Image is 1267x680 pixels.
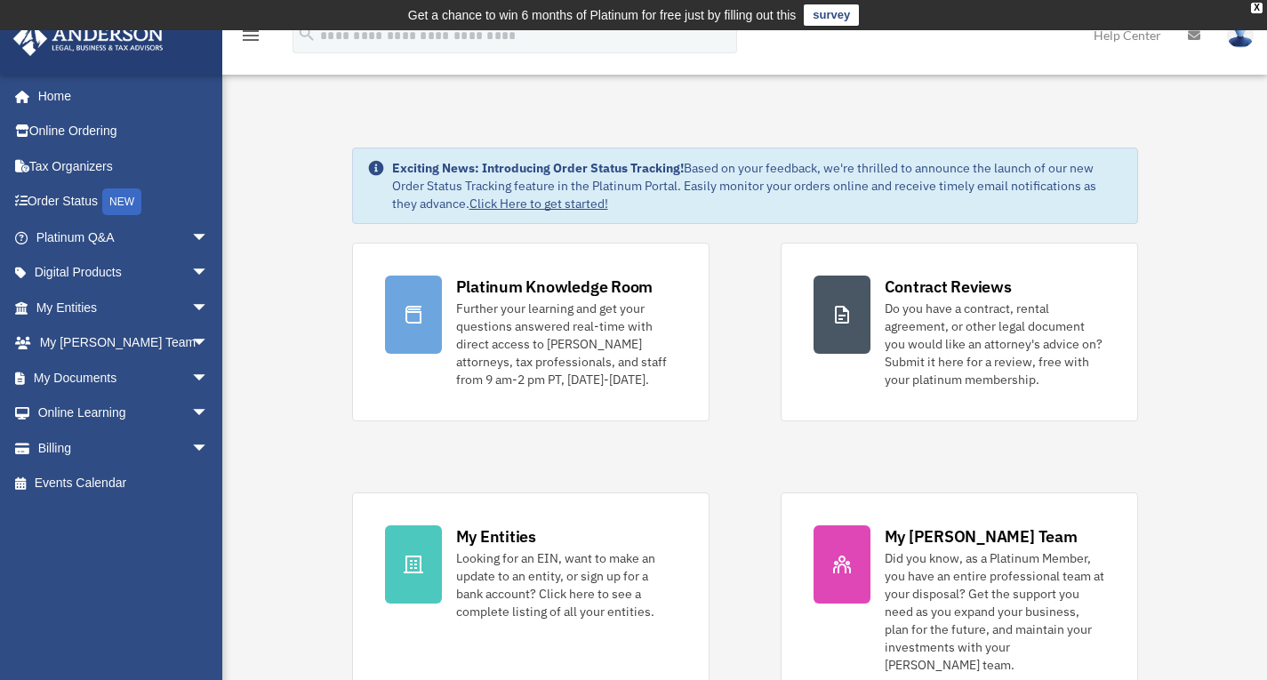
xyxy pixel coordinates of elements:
[191,430,227,467] span: arrow_drop_down
[408,4,797,26] div: Get a chance to win 6 months of Platinum for free just by filling out this
[240,25,261,46] i: menu
[1227,22,1254,48] img: User Pic
[885,549,1105,674] div: Did you know, as a Platinum Member, you have an entire professional team at your disposal? Get th...
[456,525,536,548] div: My Entities
[1251,3,1263,13] div: close
[885,300,1105,388] div: Do you have a contract, rental agreement, or other legal document you would like an attorney's ad...
[191,325,227,362] span: arrow_drop_down
[191,220,227,256] span: arrow_drop_down
[12,78,227,114] a: Home
[12,220,236,255] a: Platinum Q&Aarrow_drop_down
[885,525,1078,548] div: My [PERSON_NAME] Team
[12,255,236,291] a: Digital Productsarrow_drop_down
[191,290,227,326] span: arrow_drop_down
[297,24,317,44] i: search
[804,4,859,26] a: survey
[12,360,236,396] a: My Documentsarrow_drop_down
[456,276,654,298] div: Platinum Knowledge Room
[392,159,1123,212] div: Based on your feedback, we're thrilled to announce the launch of our new Order Status Tracking fe...
[12,396,236,431] a: Online Learningarrow_drop_down
[781,243,1138,421] a: Contract Reviews Do you have a contract, rental agreement, or other legal document you would like...
[102,188,141,215] div: NEW
[456,549,677,620] div: Looking for an EIN, want to make an update to an entity, or sign up for a bank account? Click her...
[12,114,236,149] a: Online Ordering
[12,184,236,220] a: Order StatusNEW
[392,160,684,176] strong: Exciting News: Introducing Order Status Tracking!
[191,396,227,432] span: arrow_drop_down
[12,430,236,466] a: Billingarrow_drop_down
[12,290,236,325] a: My Entitiesarrow_drop_down
[12,148,236,184] a: Tax Organizers
[12,466,236,501] a: Events Calendar
[885,276,1012,298] div: Contract Reviews
[191,255,227,292] span: arrow_drop_down
[240,31,261,46] a: menu
[12,325,236,361] a: My [PERSON_NAME] Teamarrow_drop_down
[456,300,677,388] div: Further your learning and get your questions answered real-time with direct access to [PERSON_NAM...
[8,21,169,56] img: Anderson Advisors Platinum Portal
[191,360,227,396] span: arrow_drop_down
[469,196,608,212] a: Click Here to get started!
[352,243,710,421] a: Platinum Knowledge Room Further your learning and get your questions answered real-time with dire...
